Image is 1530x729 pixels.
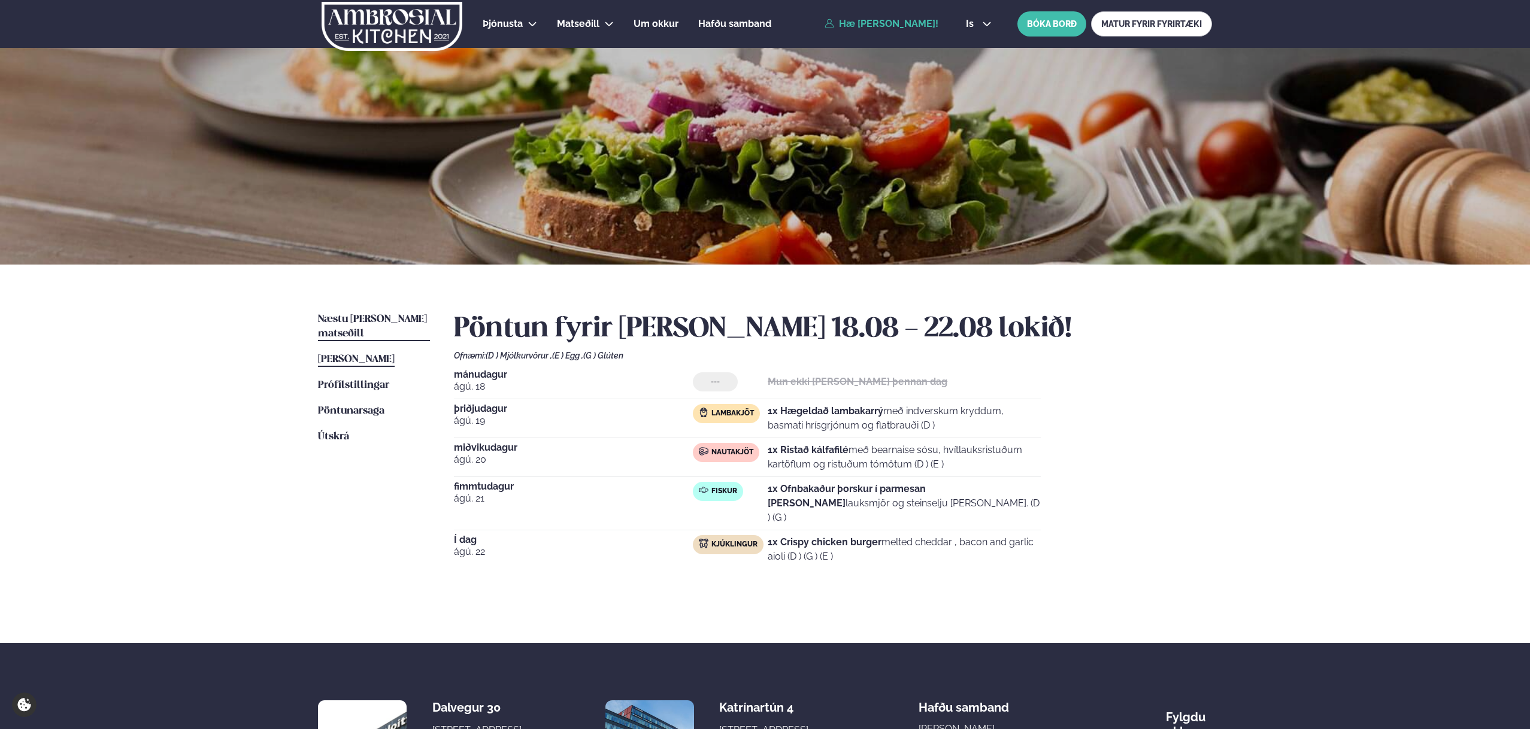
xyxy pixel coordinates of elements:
img: beef.svg [699,446,708,456]
a: MATUR FYRIR FYRIRTÆKI [1091,11,1212,37]
a: Útskrá [318,430,349,444]
strong: 1x Hægeldað lambakarrý [768,405,883,417]
a: Um okkur [634,17,678,31]
strong: 1x Crispy chicken burger [768,536,881,548]
span: (G ) Glúten [583,351,623,360]
button: is [956,19,1001,29]
span: Lambakjöt [711,409,754,418]
a: Þjónusta [483,17,523,31]
strong: 1x Ofnbakaður þorskur í parmesan [PERSON_NAME] [768,483,926,509]
a: Prófílstillingar [318,378,389,393]
div: Dalvegur 30 [432,700,528,715]
span: ágú. 19 [454,414,693,428]
span: Kjúklingur [711,540,758,549]
strong: 1x Ristað kálfafilé [768,444,849,455]
a: Matseðill [557,17,599,31]
span: Næstu [PERSON_NAME] matseðill [318,314,427,339]
strong: Mun ekki [PERSON_NAME] þennan dag [768,376,947,387]
span: mánudagur [454,370,693,379]
span: (E ) Egg , [552,351,583,360]
p: melted cheddar , bacon and garlic aioli (D ) (G ) (E ) [768,535,1041,564]
span: is [966,19,977,29]
p: með indverskum kryddum, basmati hrísgrjónum og flatbrauði (D ) [768,404,1041,433]
img: fish.svg [699,485,708,495]
span: Útskrá [318,432,349,442]
p: með bearnaise sósu, hvítlauksristuðum kartöflum og ristuðum tómötum (D ) (E ) [768,443,1041,472]
span: fimmtudagur [454,482,693,491]
span: ágú. 20 [454,452,693,467]
a: Næstu [PERSON_NAME] matseðill [318,312,430,341]
a: Hafðu samband [698,17,771,31]
span: Í dag [454,535,693,545]
a: [PERSON_NAME] [318,353,395,367]
span: Þjónusta [483,18,523,29]
div: Katrínartún 4 [719,700,814,715]
a: Hæ [PERSON_NAME]! [825,19,938,29]
span: Hafðu samband [698,18,771,29]
span: [PERSON_NAME] [318,354,395,364]
img: Lamb.svg [699,408,708,417]
span: Um okkur [634,18,678,29]
span: þriðjudagur [454,404,693,414]
span: ágú. 18 [454,379,693,394]
span: ágú. 21 [454,491,693,506]
h2: Pöntun fyrir [PERSON_NAME] 18.08 - 22.08 lokið! [454,312,1212,346]
button: BÓKA BORÐ [1017,11,1086,37]
a: Cookie settings [12,692,37,717]
span: Hafðu samband [919,691,1009,715]
span: Prófílstillingar [318,380,389,390]
span: (D ) Mjólkurvörur , [486,351,552,360]
div: Ofnæmi: [454,351,1212,360]
p: lauksmjör og steinselju [PERSON_NAME]. (D ) (G ) [768,482,1041,525]
a: Pöntunarsaga [318,404,384,418]
span: ágú. 22 [454,545,693,559]
img: chicken.svg [699,539,708,548]
img: logo [320,2,463,51]
span: --- [711,377,720,387]
span: Pöntunarsaga [318,406,384,416]
span: miðvikudagur [454,443,693,452]
span: Fiskur [711,487,737,496]
span: Nautakjöt [711,448,753,457]
span: Matseðill [557,18,599,29]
